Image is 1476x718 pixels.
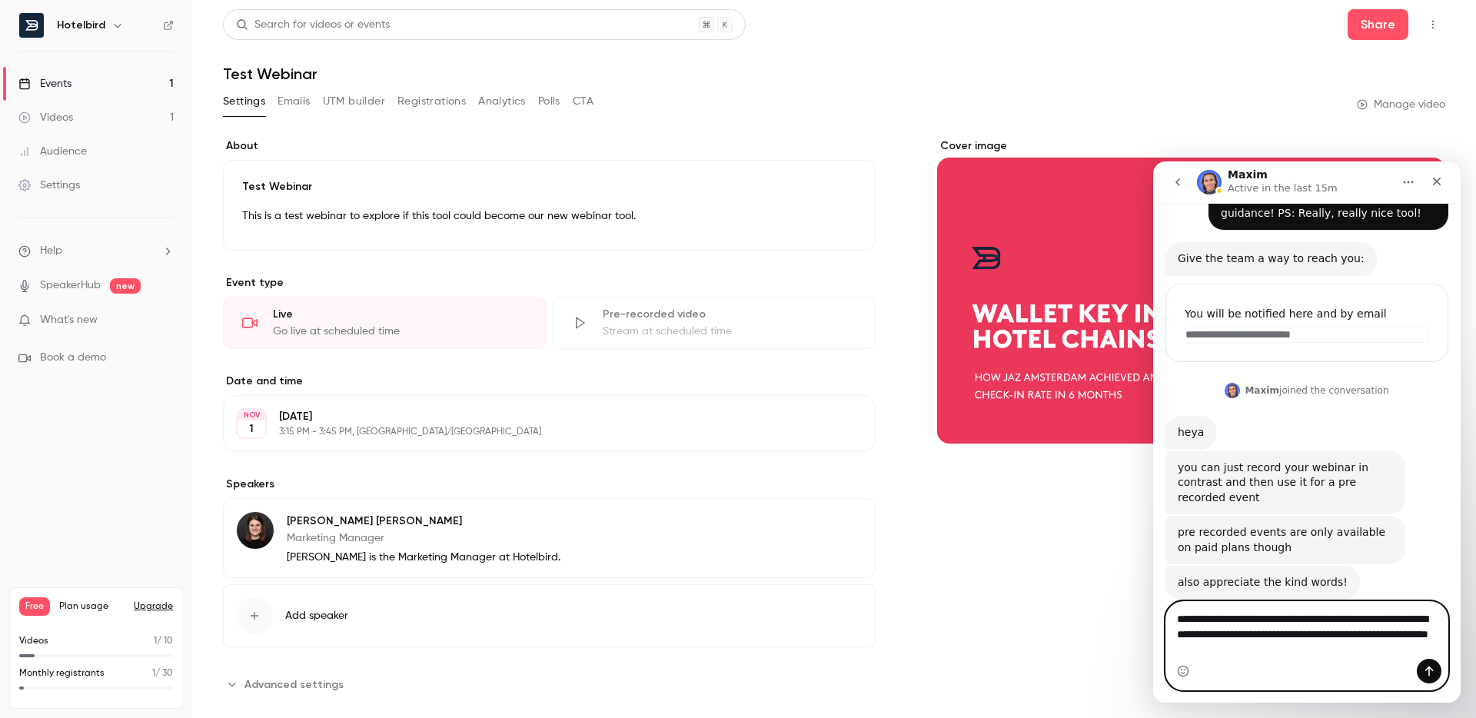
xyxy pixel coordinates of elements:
img: Tina Schiener [237,512,274,549]
p: [DATE] [279,409,794,424]
label: Cover image [937,138,1445,154]
span: 1 [152,669,155,678]
section: Advanced settings [223,672,876,696]
div: Events [18,76,71,91]
div: Stream at scheduled time [603,324,857,339]
a: Manage video [1357,97,1445,112]
img: Hotelbird [19,13,44,38]
span: Help [40,243,62,259]
span: Book a demo [40,350,106,366]
button: Registrations [397,89,466,114]
div: Search for videos or events [236,17,390,33]
span: Add speaker [285,608,348,623]
p: Monthly registrants [19,666,105,680]
p: Videos [19,634,48,648]
span: What's new [40,312,98,328]
button: Analytics [478,89,526,114]
button: Emails [278,89,310,114]
p: Marketing Manager [287,530,560,546]
p: [PERSON_NAME] [PERSON_NAME] [287,514,560,529]
span: Free [19,597,50,616]
div: Pre-recorded videoStream at scheduled time [553,297,876,349]
p: This is a test webinar to explore if this tool could become our new webinar tool. [242,207,856,225]
p: 1 [249,421,254,437]
div: Live [273,307,527,322]
h1: Test Webinar [223,65,1445,83]
section: Cover image [937,138,1445,444]
div: Audience [18,144,87,159]
label: About [223,138,876,154]
div: Go live at scheduled time [273,324,527,339]
button: Share [1348,9,1408,40]
span: new [110,278,141,294]
p: / 10 [154,634,173,648]
button: Add speaker [223,584,876,647]
p: / 30 [152,666,173,680]
p: Test Webinar [242,179,856,194]
p: Event type [223,275,876,291]
span: Plan usage [59,600,125,613]
div: Settings [18,178,80,193]
button: Polls [538,89,560,114]
h6: Hotelbird [57,18,105,33]
button: CTA [573,89,593,114]
iframe: Intercom live chat [1153,161,1461,703]
label: Speakers [223,477,876,492]
div: LiveGo live at scheduled time [223,297,547,349]
span: 1 [154,637,157,646]
button: Upgrade [134,600,173,613]
span: Advanced settings [244,676,344,693]
button: UTM builder [323,89,385,114]
button: Advanced settings [223,672,353,696]
label: Date and time [223,374,876,389]
div: Tina Schiener[PERSON_NAME] [PERSON_NAME]Marketing Manager[PERSON_NAME] is the Marketing Manager a... [223,498,876,578]
div: Videos [18,110,73,125]
a: SpeakerHub [40,278,101,294]
button: Settings [223,89,265,114]
div: Pre-recorded video [603,307,857,322]
li: help-dropdown-opener [18,243,174,259]
p: [PERSON_NAME] is the Marketing Manager at Hotelbird. [287,550,560,565]
p: 3:15 PM - 3:45 PM, [GEOGRAPHIC_DATA]/[GEOGRAPHIC_DATA] [279,426,794,438]
div: NOV [238,410,265,420]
